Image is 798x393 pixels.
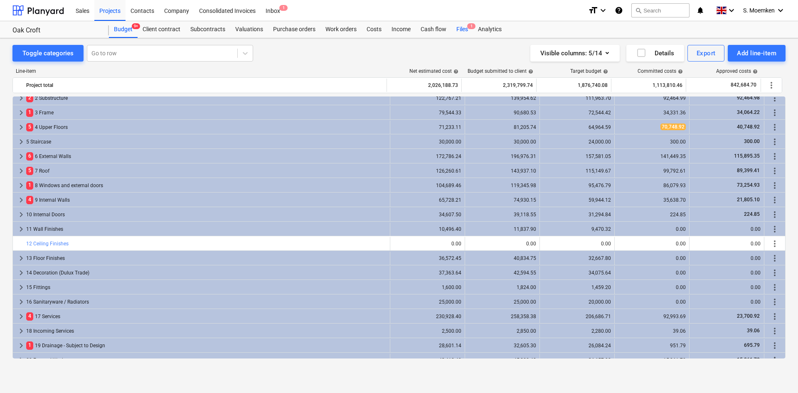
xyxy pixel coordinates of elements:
[626,45,684,62] button: Details
[527,69,533,74] span: help
[394,226,461,232] div: 10,496.40
[468,124,536,130] div: 81,205.74
[467,23,475,29] span: 1
[16,166,26,176] span: keyboard_arrow_right
[16,297,26,307] span: keyboard_arrow_right
[394,139,461,145] div: 30,000.00
[468,284,536,290] div: 1,824.00
[736,182,761,188] span: 73,254.93
[16,195,26,205] span: keyboard_arrow_right
[730,82,757,89] span: 842,684.70
[387,21,416,38] a: Income
[16,355,26,365] span: keyboard_arrow_right
[394,343,461,349] div: 28,601.14
[26,91,387,105] div: 2 Substructure
[543,270,611,276] div: 34,075.64
[394,255,461,261] div: 36,572.45
[660,124,686,130] span: 70,748.92
[737,48,776,59] div: Add line-item
[687,45,725,62] button: Export
[26,135,387,148] div: 5 Staircase
[770,210,780,220] span: More actions
[26,241,69,247] a: 12 Ceiling Finishes
[26,196,33,204] span: 4
[770,224,780,234] span: More actions
[540,79,608,92] div: 1,876,740.08
[16,108,26,118] span: keyboard_arrow_right
[185,21,230,38] a: Subcontracts
[618,328,686,334] div: 39.06
[693,255,761,261] div: 0.00
[468,270,536,276] div: 42,594.55
[618,183,686,188] div: 86,079.93
[468,226,536,232] div: 11,837.90
[279,5,288,11] span: 1
[452,69,458,74] span: help
[16,311,26,321] span: keyboard_arrow_right
[543,183,611,188] div: 95,476.79
[736,357,761,363] span: 15,861.70
[26,266,387,279] div: 14 Decoration (Dulux Trade)
[716,68,758,74] div: Approved costs
[26,295,387,309] div: 16 Sanitaryware / Radiators
[618,357,686,363] div: 15,861.70
[26,152,33,160] span: 6
[468,343,536,349] div: 32,605.30
[230,21,268,38] a: Valuations
[16,224,26,234] span: keyboard_arrow_right
[770,108,780,118] span: More actions
[26,167,33,175] span: 5
[770,137,780,147] span: More actions
[26,150,387,163] div: 6 External Walls
[743,342,761,348] span: 695.79
[473,21,507,38] div: Analytics
[727,5,736,15] i: keyboard_arrow_down
[26,181,33,189] span: 1
[618,299,686,305] div: 0.00
[16,180,26,190] span: keyboard_arrow_right
[770,297,780,307] span: More actions
[736,124,761,130] span: 40,748.92
[26,339,387,352] div: 19 Drainage - Subject to Design
[394,153,461,159] div: 172,786.24
[756,353,798,393] iframe: Chat Widget
[416,21,451,38] a: Cash flow
[770,341,780,351] span: More actions
[26,106,387,119] div: 3 Frame
[468,255,536,261] div: 40,834.75
[26,222,387,236] div: 11 Wall Finishes
[320,21,362,38] a: Work orders
[26,179,387,192] div: 8 Windows and external doors
[770,282,780,292] span: More actions
[468,68,533,74] div: Budget submitted to client
[543,124,611,130] div: 64,964.59
[636,48,674,59] div: Details
[598,5,608,15] i: keyboard_arrow_down
[22,48,74,59] div: Toggle categories
[618,255,686,261] div: 0.00
[16,122,26,132] span: keyboard_arrow_right
[26,310,387,323] div: 17 Services
[638,68,683,74] div: Committed costs
[465,79,533,92] div: 2,319,799.74
[618,343,686,349] div: 951.79
[766,80,776,90] span: More actions
[468,197,536,203] div: 74,930.15
[770,311,780,321] span: More actions
[540,48,610,59] div: Visible columns : 5/14
[394,314,461,319] div: 230,928.40
[770,195,780,205] span: More actions
[543,284,611,290] div: 1,459.20
[543,343,611,349] div: 26,084.24
[16,253,26,263] span: keyboard_arrow_right
[12,26,99,35] div: Oak Croft
[693,299,761,305] div: 0.00
[468,314,536,319] div: 258,358.38
[693,226,761,232] div: 0.00
[543,212,611,218] div: 31,294.84
[618,284,686,290] div: 0.00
